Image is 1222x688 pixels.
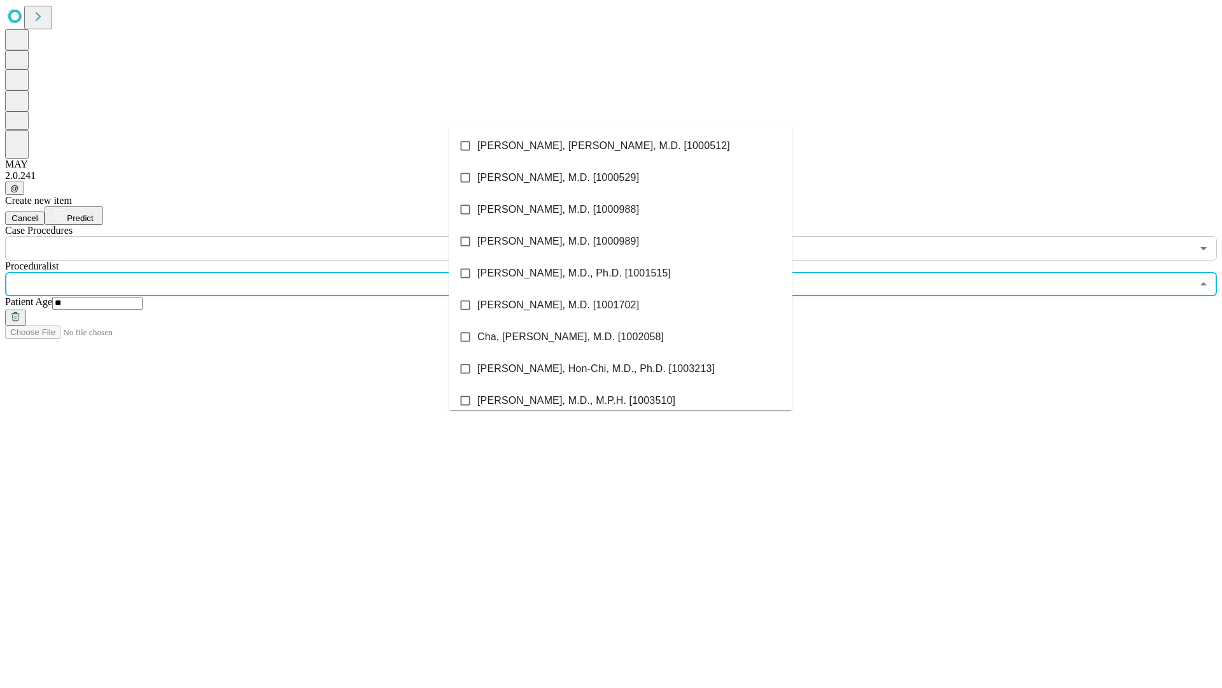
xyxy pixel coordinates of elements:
[1195,275,1212,293] button: Close
[477,170,639,185] span: [PERSON_NAME], M.D. [1000529]
[477,138,730,154] span: [PERSON_NAME], [PERSON_NAME], M.D. [1000512]
[477,234,639,249] span: [PERSON_NAME], M.D. [1000989]
[5,195,72,206] span: Create new item
[477,297,639,313] span: [PERSON_NAME], M.D. [1001702]
[45,206,103,225] button: Predict
[11,213,38,223] span: Cancel
[5,182,24,195] button: @
[477,266,671,281] span: [PERSON_NAME], M.D., Ph.D. [1001515]
[67,213,93,223] span: Predict
[5,225,73,236] span: Scheduled Procedure
[477,329,664,345] span: Cha, [PERSON_NAME], M.D. [1002058]
[5,170,1217,182] div: 2.0.241
[5,159,1217,170] div: MAY
[477,393,675,408] span: [PERSON_NAME], M.D., M.P.H. [1003510]
[1195,240,1212,257] button: Open
[5,261,59,271] span: Proceduralist
[5,296,52,307] span: Patient Age
[5,211,45,225] button: Cancel
[10,183,19,193] span: @
[477,202,639,217] span: [PERSON_NAME], M.D. [1000988]
[477,361,715,376] span: [PERSON_NAME], Hon-Chi, M.D., Ph.D. [1003213]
